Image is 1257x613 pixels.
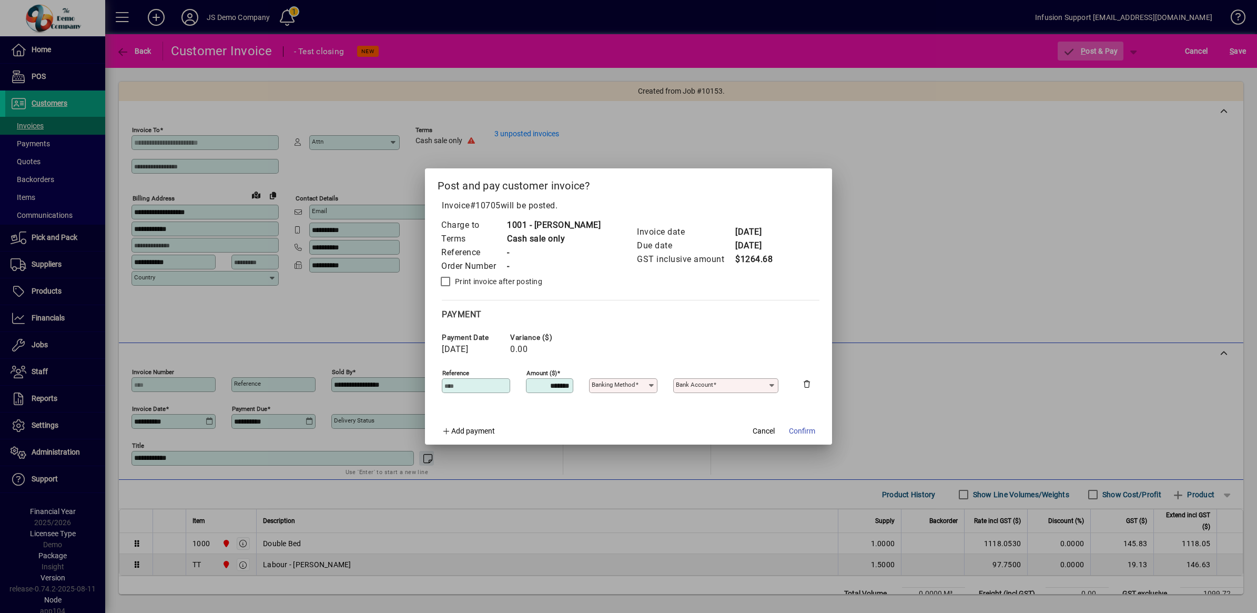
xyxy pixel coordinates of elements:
span: Add payment [451,427,495,435]
button: Confirm [785,421,819,440]
label: Print invoice after posting [453,276,542,287]
td: - [506,246,601,259]
mat-label: Bank Account [676,381,713,388]
td: Reference [441,246,506,259]
mat-label: Banking method [592,381,635,388]
td: $1264.68 [735,253,777,266]
h2: Post and pay customer invoice? [425,168,832,199]
span: Payment date [442,334,505,341]
td: Invoice date [636,225,735,239]
td: GST inclusive amount [636,253,735,266]
td: [DATE] [735,225,777,239]
td: Due date [636,239,735,253]
td: 1001 - [PERSON_NAME] [506,218,601,232]
td: Charge to [441,218,506,232]
mat-label: Amount ($) [526,369,557,377]
td: Terms [441,232,506,246]
p: Invoice will be posted . [438,199,819,212]
button: Add payment [438,421,499,440]
span: Confirm [789,426,815,437]
td: [DATE] [735,239,777,253]
button: Cancel [747,421,780,440]
span: 0.00 [510,345,528,354]
td: Order Number [441,259,506,273]
span: Cancel [753,426,775,437]
span: Variance ($) [510,334,573,341]
td: - [506,259,601,273]
td: Cash sale only [506,232,601,246]
span: Payment [442,309,482,319]
mat-label: Reference [442,369,469,377]
span: #10705 [470,200,501,210]
span: [DATE] [442,345,468,354]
